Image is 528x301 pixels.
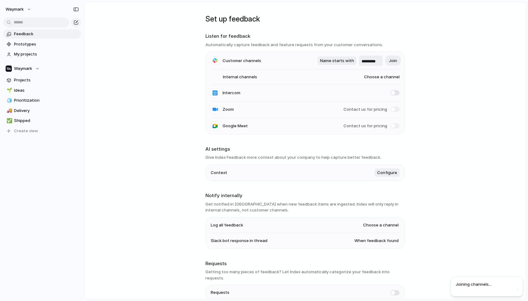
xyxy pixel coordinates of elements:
[211,170,227,176] span: Context
[353,237,400,245] button: When feedback found
[3,40,81,49] a: Prototypes
[14,31,79,37] span: Feedback
[14,77,79,83] span: Projects
[3,116,81,125] a: ✅Shipped
[211,74,257,80] span: Internal channels
[3,106,81,115] a: 🚚Delivery
[223,123,248,129] span: Google Meet
[205,154,405,161] h3: Give Index Feedback more context about your company to help capture better feedback.
[205,269,405,281] h3: Getting too many pieces of feedback? Let Index automatically categorize your feedback into requests.
[14,108,79,114] span: Delivery
[205,146,405,153] h2: AI settings
[3,29,81,39] a: Feedback
[343,106,387,113] span: Contact us for pricing
[389,58,397,64] span: Join
[6,87,12,94] button: 🌱
[205,13,405,25] h1: Set up feedback
[3,50,81,59] a: My projects
[3,75,81,85] a: Projects
[205,192,405,199] h2: Notify internally
[3,4,35,14] button: Waymark
[385,56,401,66] button: Join
[7,117,11,124] div: ✅
[456,281,492,288] span: Joining channels...
[3,86,81,95] a: 🌱Ideas
[6,108,12,114] button: 🚚
[223,90,240,96] span: Intercom
[7,97,11,104] div: 🧊
[362,221,400,229] button: Choose a channel
[375,168,400,177] button: Configure
[211,289,229,296] span: Requests
[7,87,11,94] div: 🌱
[205,42,405,48] h3: Automatically capture feedback and feature requests from your customer conversations.
[377,170,397,176] span: Configure
[354,238,399,244] span: When feedback found
[7,107,11,114] div: 🚚
[363,222,399,228] span: Choose a channel
[205,260,405,267] h2: Requests
[205,201,405,213] h3: Get notified in [GEOGRAPHIC_DATA] when new feedback items are ingested. Index will only reply in ...
[14,51,79,57] span: My projects
[223,58,261,64] span: Customer channels
[14,128,38,134] span: Create view
[223,106,234,113] span: Zoom
[14,118,79,124] span: Shipped
[3,64,81,73] button: Waymark
[14,66,32,72] span: Waymark
[6,97,12,104] button: 🧊
[318,56,357,65] button: Name starts with
[14,87,79,94] span: Ideas
[14,97,79,104] span: Prioritization
[6,118,12,124] button: ✅
[320,58,354,64] span: Name starts with
[205,33,405,40] h2: Listen for feedback
[211,238,267,244] span: Slack bot response in thread
[6,6,24,12] span: Waymark
[343,123,387,129] span: Contact us for pricing
[211,222,243,228] span: Log all feedback
[3,96,81,105] a: 🧊Prioritization
[3,126,81,136] button: Create view
[352,74,400,80] span: Choose a channel
[14,41,79,47] span: Prototypes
